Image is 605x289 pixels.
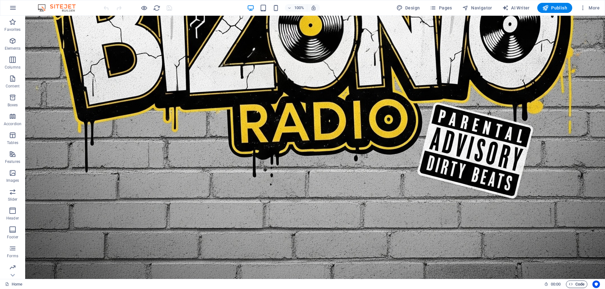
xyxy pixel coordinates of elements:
button: 100% [285,4,307,12]
span: AI Writer [502,5,530,11]
span: Pages [430,5,452,11]
span: More [580,5,600,11]
button: Publish [537,3,572,13]
p: Slider [8,197,18,202]
p: Forms [7,253,18,258]
button: Click here to leave preview mode and continue editing [140,4,148,12]
span: : [555,282,556,286]
p: Favorites [4,27,20,32]
button: Design [394,3,423,13]
button: Code [566,281,587,288]
p: Elements [5,46,21,51]
p: Images [6,178,19,183]
p: Content [6,84,20,89]
div: Design (Ctrl+Alt+Y) [394,3,423,13]
span: Navigator [462,5,492,11]
h6: 100% [294,4,304,12]
span: 00 00 [551,281,561,288]
h6: Session time [544,281,561,288]
i: On resize automatically adjust zoom level to fit chosen device. [311,5,316,11]
p: Boxes [8,103,18,108]
p: Features [5,159,20,164]
button: Usercentrics [592,281,600,288]
img: Editor Logo [36,4,84,12]
button: reload [153,4,160,12]
i: Reload page [153,4,160,12]
button: AI Writer [500,3,532,13]
span: Publish [542,5,567,11]
p: Columns [5,65,20,70]
p: Footer [7,235,18,240]
span: Design [396,5,420,11]
button: Navigator [460,3,495,13]
p: Accordion [4,121,21,126]
span: Code [569,281,585,288]
button: More [577,3,602,13]
button: Pages [427,3,454,13]
p: Tables [7,140,18,145]
a: Click to cancel selection. Double-click to open Pages [5,281,22,288]
p: Header [6,216,19,221]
